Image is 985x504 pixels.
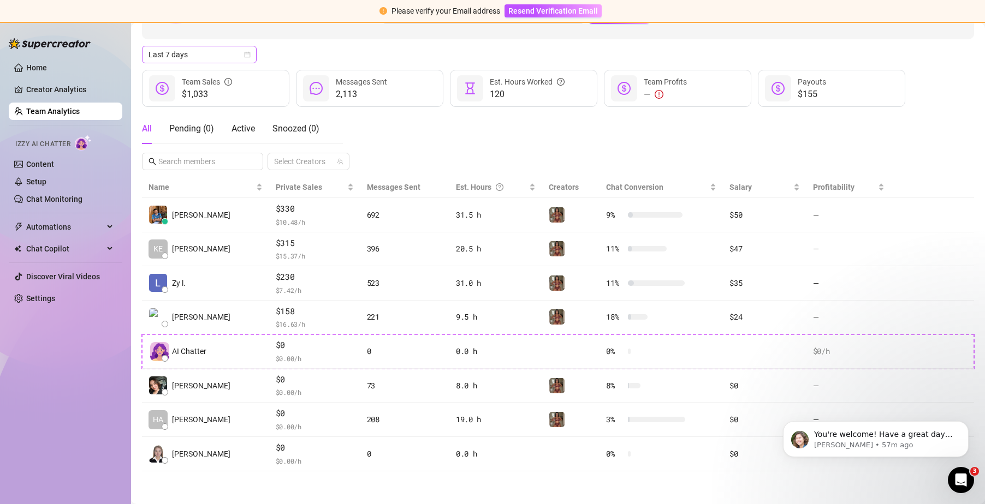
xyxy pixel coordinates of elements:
[156,82,169,95] span: dollar-circle
[142,122,152,135] div: All
[276,455,354,466] span: $ 0.00 /h
[606,448,624,460] span: 0 %
[276,305,354,318] span: $158
[276,217,354,227] span: $ 10.48 /h
[276,285,354,296] span: $ 7.42 /h
[172,243,230,255] span: [PERSON_NAME]
[729,183,752,191] span: Salary
[367,277,443,289] div: 523
[172,380,230,392] span: [PERSON_NAME]
[75,135,92,151] img: AI Chatter
[310,82,323,95] span: message
[158,155,248,167] input: Search members
[149,181,254,193] span: Name
[336,77,387,86] span: Messages Sent
[150,342,169,361] img: izzy-ai-chatter-avatar-DDCN_rTZ.svg
[549,378,565,393] img: Greek
[26,294,55,303] a: Settings
[9,38,91,49] img: logo-BBDzfeDw.svg
[391,5,500,17] div: Please verify your Email address
[367,448,443,460] div: 0
[379,7,387,15] span: exclamation-circle
[172,413,230,425] span: [PERSON_NAME]
[505,4,602,17] button: Resend Verification Email
[456,380,536,392] div: 8.0 h
[729,209,799,221] div: $50
[26,81,114,98] a: Creator Analytics
[767,398,985,475] iframe: Intercom notifications message
[367,209,443,221] div: 692
[729,380,799,392] div: $0
[149,445,167,463] img: frances moya
[276,339,354,352] span: $0
[549,241,565,256] img: Greek
[26,240,104,257] span: Chat Copilot
[542,177,600,198] th: Creators
[606,277,624,289] span: 11 %
[169,122,214,135] div: Pending ( 0 )
[367,413,443,425] div: 208
[606,183,663,191] span: Chat Conversion
[276,319,354,329] span: $ 16.63 /h
[276,407,354,420] span: $0
[149,46,250,63] span: Last 7 days
[149,376,167,394] img: MK Bautista
[276,387,354,398] span: $ 0.00 /h
[456,209,536,221] div: 31.5 h
[456,243,536,255] div: 20.5 h
[606,380,624,392] span: 8 %
[655,90,663,99] span: exclamation-circle
[153,243,163,255] span: KE
[26,177,46,186] a: Setup
[606,311,624,323] span: 18 %
[456,345,536,357] div: 0.0 h
[806,369,891,403] td: —
[142,177,269,198] th: Name
[948,467,974,493] iframe: Intercom live chat
[276,250,354,261] span: $ 15.37 /h
[232,123,255,134] span: Active
[456,181,527,193] div: Est. Hours
[618,82,631,95] span: dollar-circle
[172,345,206,357] span: AI Chatter
[272,123,319,134] span: Snoozed ( 0 )
[729,413,799,425] div: $0
[182,76,232,88] div: Team Sales
[367,345,443,357] div: 0
[172,448,230,460] span: [PERSON_NAME]
[26,160,54,169] a: Content
[549,275,565,291] img: Greek
[772,82,785,95] span: dollar-circle
[26,107,80,116] a: Team Analytics
[490,88,565,101] span: 120
[276,183,322,191] span: Private Sales
[182,88,232,101] span: $1,033
[276,202,354,215] span: $330
[26,218,104,236] span: Automations
[729,277,799,289] div: $35
[490,76,565,88] div: Est. Hours Worked
[276,373,354,386] span: $0
[813,183,855,191] span: Profitability
[806,301,891,335] td: —
[14,245,21,253] img: Chat Copilot
[606,345,624,357] span: 0 %
[276,271,354,284] span: $230
[644,77,687,86] span: Team Profits
[456,277,536,289] div: 31.0 h
[729,311,799,323] div: $24
[549,412,565,427] img: Greek
[813,345,885,357] div: $0 /h
[14,223,23,231] span: thunderbolt
[149,274,167,292] img: Zy lei
[172,209,230,221] span: [PERSON_NAME]
[456,413,536,425] div: 19.0 h
[26,272,100,281] a: Discover Viral Videos
[276,421,354,432] span: $ 0.00 /h
[464,82,477,95] span: hourglass
[26,195,82,203] a: Chat Monitoring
